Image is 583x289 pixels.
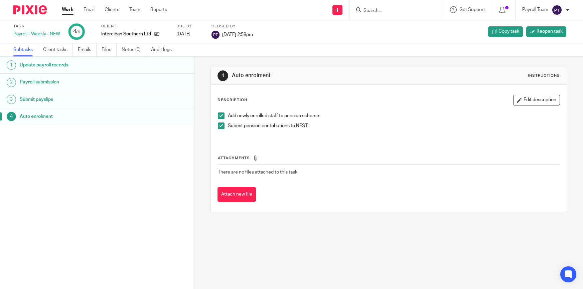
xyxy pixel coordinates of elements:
[20,111,132,121] h1: Auto enrolment
[76,30,80,34] small: /4
[526,26,566,37] a: Reopen task
[102,43,117,56] a: Files
[7,60,16,70] div: 1
[20,60,132,70] h1: Update payroll records
[129,6,140,13] a: Team
[122,43,146,56] a: Notes (0)
[498,28,519,35] span: Copy task
[176,24,203,29] label: Due by
[217,97,247,103] p: Description
[211,31,220,39] img: svg%3E
[105,6,119,13] a: Clients
[101,24,168,29] label: Client
[13,43,38,56] a: Subtasks
[228,122,559,129] p: Submit pension contributions to NEST
[228,112,559,119] p: Add newly enrolled staff to pension scheme
[211,24,253,29] label: Closed by
[522,6,548,13] p: Payroll Team
[43,43,73,56] a: Client tasks
[62,6,74,13] a: Work
[459,7,485,12] span: Get Support
[232,72,403,79] h1: Auto enrolment
[217,187,256,202] button: Attach new file
[218,170,298,175] span: There are no files attached to this task.
[20,77,132,87] h1: Payroll submission
[20,94,132,104] h1: Submit payslips
[7,112,16,121] div: 4
[217,70,228,81] div: 4
[513,95,560,105] button: Edit description
[13,24,60,29] label: Task
[363,8,423,14] input: Search
[7,95,16,104] div: 3
[13,31,60,37] div: Payroll - Weekly - NEW
[73,28,80,35] div: 4
[151,43,177,56] a: Audit logs
[488,26,523,37] a: Copy task
[222,32,253,37] span: [DATE] 2:58pm
[13,5,47,14] img: Pixie
[150,6,167,13] a: Reports
[528,73,560,78] div: Instructions
[537,28,563,35] span: Reopen task
[7,78,16,87] div: 2
[552,5,562,15] img: svg%3E
[78,43,97,56] a: Emails
[176,31,203,37] div: [DATE]
[218,156,250,160] span: Attachments
[101,31,151,37] p: Interclean Southern Ltd
[84,6,95,13] a: Email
